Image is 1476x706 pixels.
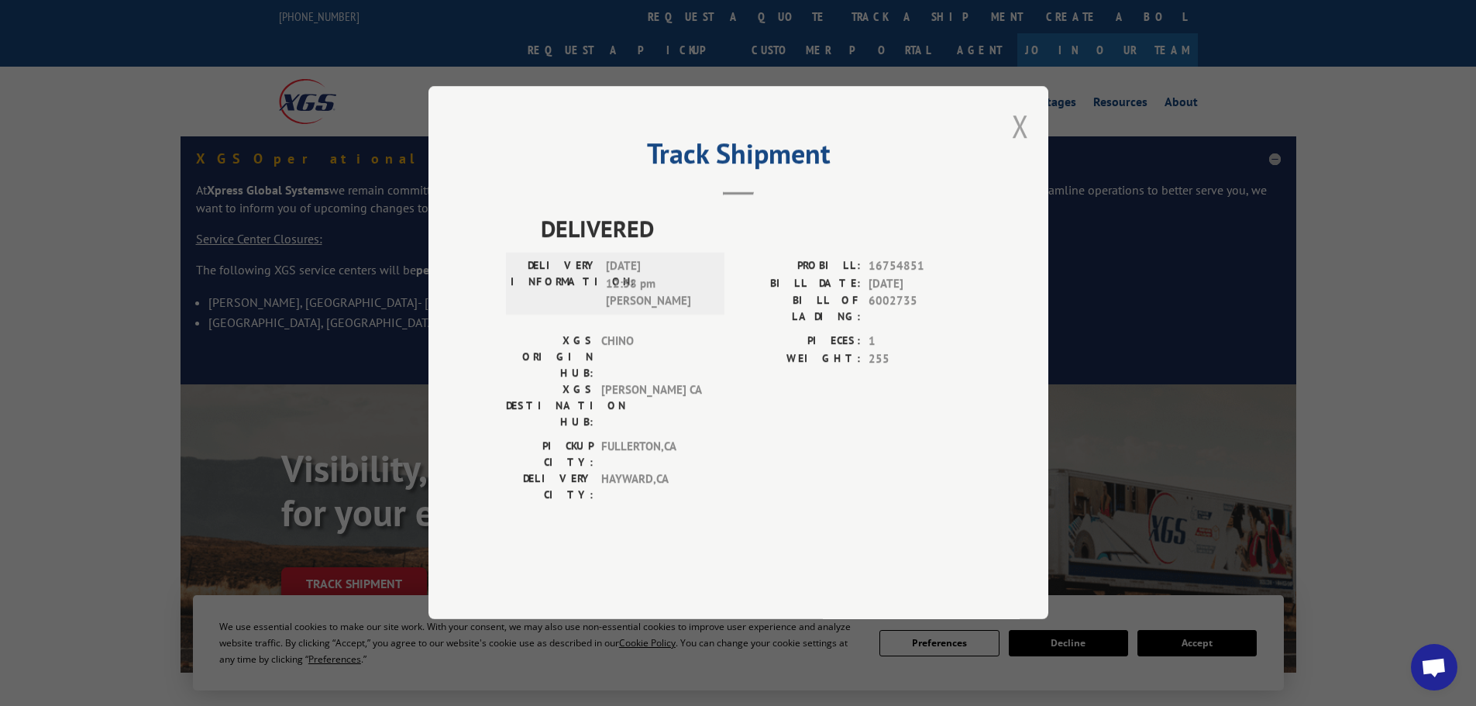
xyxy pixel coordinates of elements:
[738,350,861,368] label: WEIGHT:
[506,471,593,504] label: DELIVERY CITY:
[1012,105,1029,146] button: Close modal
[506,439,593,471] label: PICKUP CITY:
[738,275,861,293] label: BILL DATE:
[869,293,971,325] span: 6002735
[869,258,971,276] span: 16754851
[506,382,593,431] label: XGS DESTINATION HUB:
[601,333,706,382] span: CHINO
[511,258,598,311] label: DELIVERY INFORMATION:
[738,258,861,276] label: PROBILL:
[506,143,971,172] h2: Track Shipment
[506,333,593,382] label: XGS ORIGIN HUB:
[869,333,971,351] span: 1
[606,258,710,311] span: [DATE] 12:38 pm [PERSON_NAME]
[869,275,971,293] span: [DATE]
[601,382,706,431] span: [PERSON_NAME] CA
[541,212,971,246] span: DELIVERED
[738,293,861,325] label: BILL OF LADING:
[601,471,706,504] span: HAYWARD , CA
[1411,644,1457,691] a: Open chat
[738,333,861,351] label: PIECES:
[869,350,971,368] span: 255
[601,439,706,471] span: FULLERTON , CA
